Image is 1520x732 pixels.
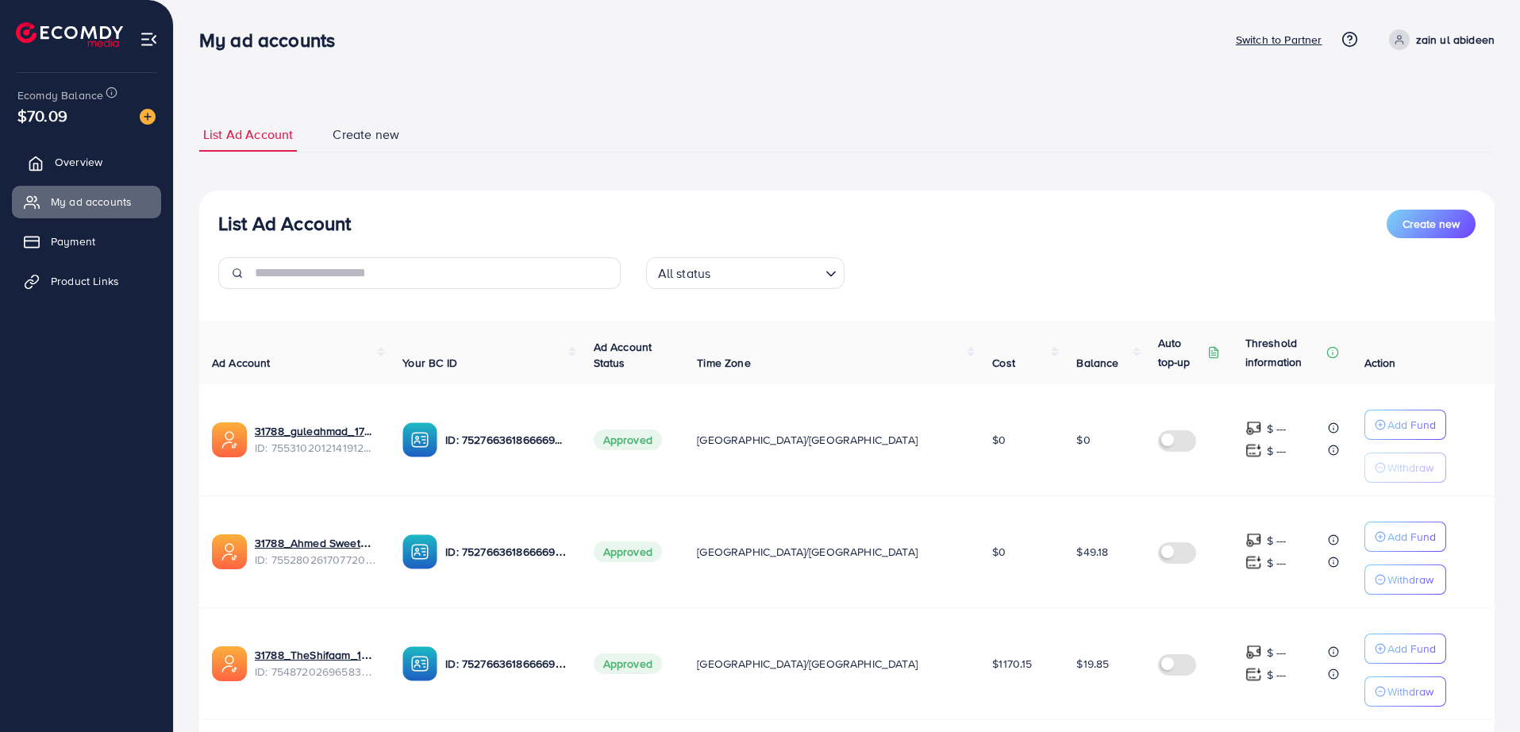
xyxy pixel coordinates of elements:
[594,541,662,562] span: Approved
[1076,432,1090,448] span: $0
[594,653,662,674] span: Approved
[1267,531,1287,550] p: $ ---
[12,265,161,297] a: Product Links
[1364,522,1446,552] button: Add Fund
[1245,420,1262,437] img: top-up amount
[255,664,377,680] span: ID: 7548720269658308626
[1364,676,1446,707] button: Withdraw
[1387,458,1433,477] p: Withdraw
[17,87,103,103] span: Ecomdy Balance
[255,423,377,439] a: 31788_guleahmad_1758593712031
[1364,564,1446,595] button: Withdraw
[1076,656,1109,672] span: $19.85
[255,440,377,456] span: ID: 7553102012141912082
[255,647,377,680] div: <span class='underline'>31788_TheShifaam_1757573608688</span></br>7548720269658308626
[17,104,67,127] span: $70.09
[16,22,123,47] img: logo
[1364,355,1396,371] span: Action
[1383,29,1495,50] a: zain ul abideen
[255,535,377,551] a: 31788_Ahmed Sweet_1758523939985
[992,656,1032,672] span: $1170.15
[1245,644,1262,661] img: top-up amount
[1245,532,1262,549] img: top-up amount
[1245,442,1262,459] img: top-up amount
[1364,634,1446,664] button: Add Fund
[1245,554,1262,571] img: top-up amount
[1267,665,1287,684] p: $ ---
[51,273,119,289] span: Product Links
[992,355,1015,371] span: Cost
[992,432,1006,448] span: $0
[402,355,457,371] span: Your BC ID
[218,212,351,235] h3: List Ad Account
[1364,410,1446,440] button: Add Fund
[1387,210,1476,238] button: Create new
[1387,682,1433,701] p: Withdraw
[212,646,247,681] img: ic-ads-acc.e4c84228.svg
[402,646,437,681] img: ic-ba-acc.ded83a64.svg
[1387,415,1436,434] p: Add Fund
[445,542,568,561] p: ID: 7527663618666692616
[646,257,845,289] div: Search for option
[1267,441,1287,460] p: $ ---
[697,432,918,448] span: [GEOGRAPHIC_DATA]/[GEOGRAPHIC_DATA]
[51,194,132,210] span: My ad accounts
[697,656,918,672] span: [GEOGRAPHIC_DATA]/[GEOGRAPHIC_DATA]
[255,423,377,456] div: <span class='underline'>31788_guleahmad_1758593712031</span></br>7553102012141912082
[594,339,652,371] span: Ad Account Status
[445,654,568,673] p: ID: 7527663618666692616
[212,355,271,371] span: Ad Account
[12,146,161,178] a: Overview
[1076,544,1108,560] span: $49.18
[1267,419,1287,438] p: $ ---
[55,154,102,170] span: Overview
[255,647,377,663] a: 31788_TheShifaam_1757573608688
[333,125,399,144] span: Create new
[1158,333,1204,372] p: Auto top-up
[1416,30,1495,49] p: zain ul abideen
[140,109,156,125] img: image
[1453,661,1508,720] iframe: Chat
[1267,643,1287,662] p: $ ---
[402,422,437,457] img: ic-ba-acc.ded83a64.svg
[212,422,247,457] img: ic-ads-acc.e4c84228.svg
[402,534,437,569] img: ic-ba-acc.ded83a64.svg
[1245,333,1323,372] p: Threshold information
[212,534,247,569] img: ic-ads-acc.e4c84228.svg
[203,125,293,144] span: List Ad Account
[12,186,161,218] a: My ad accounts
[12,225,161,257] a: Payment
[445,430,568,449] p: ID: 7527663618666692616
[1387,527,1436,546] p: Add Fund
[992,544,1006,560] span: $0
[1245,666,1262,683] img: top-up amount
[1364,453,1446,483] button: Withdraw
[697,544,918,560] span: [GEOGRAPHIC_DATA]/[GEOGRAPHIC_DATA]
[594,430,662,450] span: Approved
[255,552,377,568] span: ID: 7552802617077202960
[715,259,818,285] input: Search for option
[655,262,714,285] span: All status
[51,233,95,249] span: Payment
[1076,355,1118,371] span: Balance
[697,355,750,371] span: Time Zone
[1387,570,1433,589] p: Withdraw
[1387,639,1436,658] p: Add Fund
[1403,216,1460,232] span: Create new
[199,29,348,52] h3: My ad accounts
[1267,553,1287,572] p: $ ---
[140,30,158,48] img: menu
[255,535,377,568] div: <span class='underline'>31788_Ahmed Sweet_1758523939985</span></br>7552802617077202960
[1236,30,1322,49] p: Switch to Partner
